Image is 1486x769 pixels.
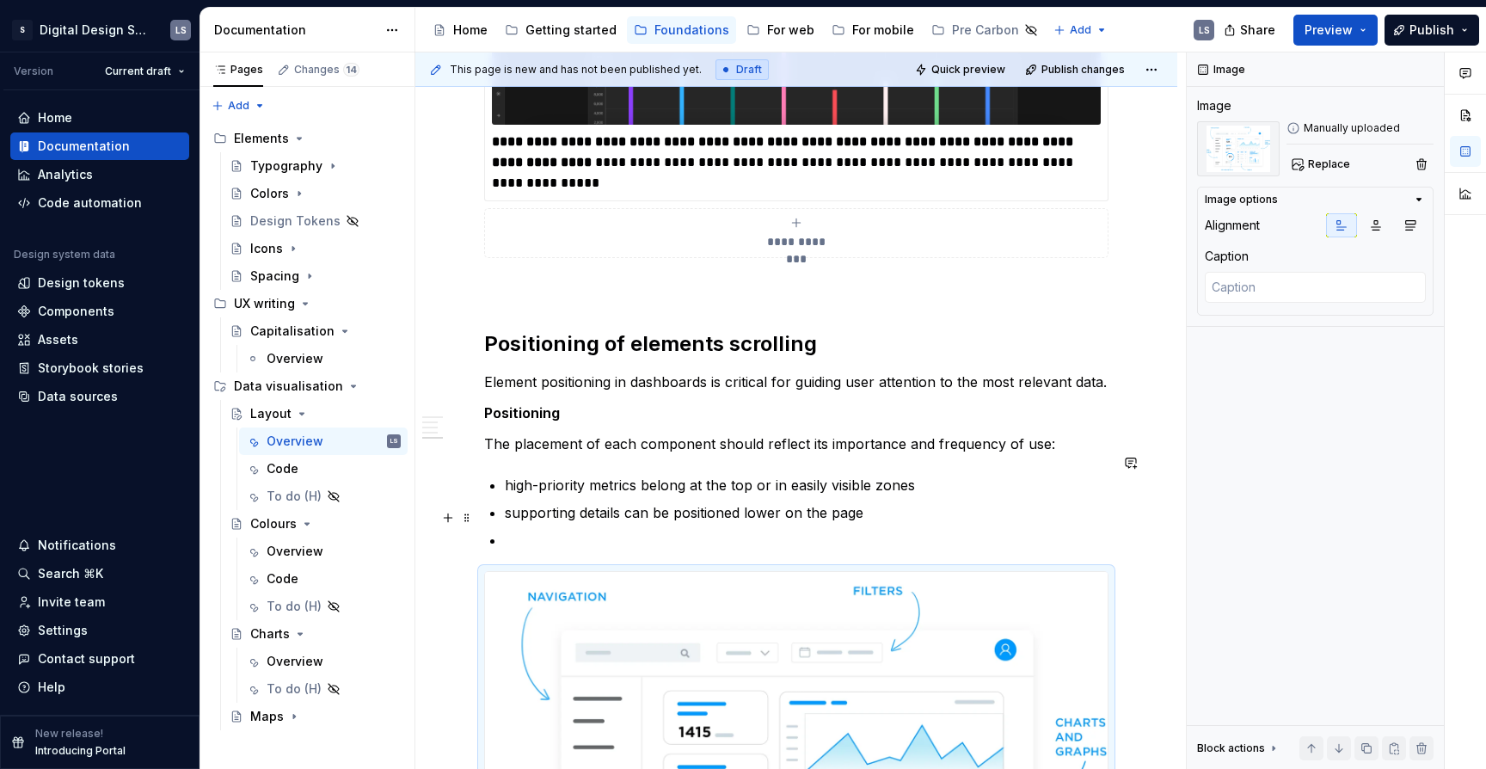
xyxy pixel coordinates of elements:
a: For web [740,16,821,44]
p: Element positioning in dashboards is critical for guiding user attention to the most relevant data. [484,372,1108,392]
div: Version [14,65,53,78]
div: Charts [250,625,290,643]
div: Manually uploaded [1286,121,1434,135]
div: Notifications [38,537,116,554]
div: Design Tokens [250,212,341,230]
div: For mobile [852,22,914,39]
a: Foundations [627,16,736,44]
div: Page tree [426,13,1045,47]
a: Pre Carbon [924,16,1045,44]
div: Icons [250,240,283,257]
p: Introducing Portal [35,744,126,758]
div: Digital Design System [40,22,150,39]
a: Maps [223,703,408,730]
div: Search ⌘K [38,565,103,582]
span: This page is new and has not been published yet. [450,63,702,77]
a: Typography [223,152,408,180]
div: Maps [250,708,284,725]
div: For web [767,22,814,39]
button: Image options [1205,193,1426,206]
a: Charts [223,620,408,648]
div: UX writing [206,290,408,317]
span: Add [1070,23,1091,37]
a: Capitalisation [223,317,408,345]
div: Data visualisation [234,378,343,395]
div: Design tokens [38,274,125,292]
a: Code [239,455,408,483]
span: Add [228,99,249,113]
a: Spacing [223,262,408,290]
span: Current draft [105,65,171,78]
div: Storybook stories [38,360,144,377]
div: Overview [267,543,323,560]
div: Image [1197,97,1231,114]
a: Getting started [498,16,623,44]
a: Data sources [10,383,189,410]
a: Overview [239,648,408,675]
div: Data sources [38,388,118,405]
button: Help [10,674,189,701]
div: To do (H) [267,488,322,505]
span: Publish [1409,22,1454,39]
p: The placement of each component should reflect its importance and frequency of use: [484,434,1108,454]
div: Elements [234,130,289,147]
div: Invite team [38,594,105,611]
div: Code [267,570,298,588]
button: Quick preview [910,58,1013,82]
button: Publish changes [1020,58,1133,82]
button: Current draft [97,59,193,83]
div: Code automation [38,194,142,212]
div: Assets [38,331,78,348]
div: To do (H) [267,680,322,698]
div: Overview [267,433,323,450]
span: Preview [1305,22,1353,39]
div: Caption [1205,248,1249,265]
p: supporting details can be positioned lower on the page [505,502,1108,523]
a: Components [10,298,189,325]
div: S [12,20,33,40]
a: Icons [223,235,408,262]
a: Assets [10,326,189,354]
strong: Positioning [484,404,560,421]
a: For mobile [825,16,921,44]
a: Storybook stories [10,354,189,382]
div: Analytics [38,166,93,183]
button: Preview [1293,15,1378,46]
span: Quick preview [931,63,1005,77]
div: Home [38,109,72,126]
div: Pre Carbon [952,22,1019,39]
p: high-priority metrics belong at the top or in easily visible zones [505,475,1108,495]
div: UX writing [234,295,295,312]
button: Notifications [10,532,189,559]
button: Search ⌘K [10,560,189,588]
div: To do (H) [267,598,322,615]
span: Replace [1308,157,1350,171]
a: Invite team [10,588,189,616]
div: Overview [267,653,323,670]
a: Overview [239,345,408,372]
a: Code automation [10,189,189,217]
div: LS [1199,23,1210,37]
button: Add [206,94,271,118]
span: Draft [736,63,762,77]
div: Layout [250,405,292,422]
a: Code [239,565,408,593]
button: Add [1048,18,1113,42]
div: Spacing [250,268,299,285]
a: OverviewLS [239,428,408,455]
button: Replace [1286,152,1358,176]
button: Publish [1385,15,1479,46]
div: Alignment [1205,217,1260,234]
div: Help [38,679,65,696]
span: Share [1240,22,1275,39]
a: To do (H) [239,593,408,620]
div: Overview [267,350,323,367]
div: LS [175,23,187,37]
a: To do (H) [239,675,408,703]
a: Home [10,104,189,132]
a: Colors [223,180,408,207]
div: Documentation [214,22,377,39]
div: LS [390,433,398,450]
div: Getting started [525,22,617,39]
img: 1105f027-2cff-4fbc-9596-5e9a24c625ed.png [1197,121,1280,176]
